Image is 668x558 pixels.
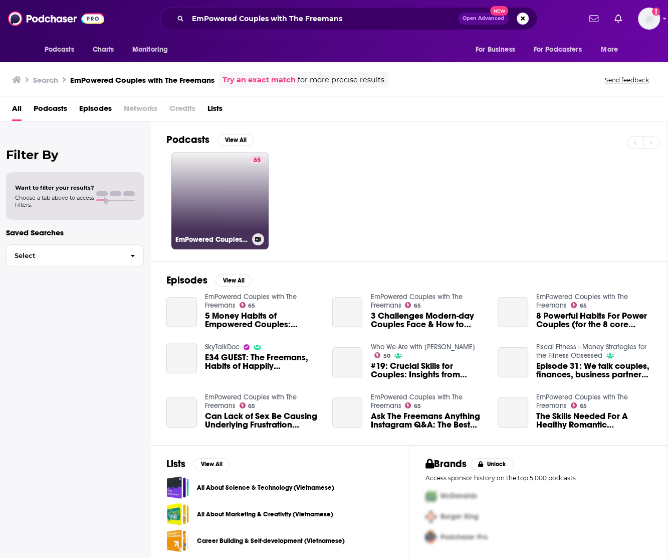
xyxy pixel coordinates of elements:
span: 65 [414,404,421,408]
button: open menu [38,40,87,59]
a: 65 [571,402,587,408]
h3: Search [33,75,58,85]
a: EmPowered Couples with The Freemans [205,393,297,410]
button: Unlock [471,458,513,470]
a: 8 Powerful Habits For Power Couples (for the 8 core areas of your relationship): The Freemans Min... [536,312,651,329]
a: PodcastsView All [166,133,254,146]
button: Show profile menu [638,8,660,30]
img: Second Pro Logo [421,506,440,527]
a: SkyTalkDoc [205,343,240,351]
a: Episode 31: We talk couples, finances, business partners and power couples with The Freemans [498,347,528,378]
a: 65 [250,156,265,164]
button: open menu [125,40,181,59]
a: 3 Challenges Modern-day Couples Face & How to Breakthrough Them: Freemans Mini Episode 54 [332,297,363,328]
button: Send feedback [602,76,652,84]
h2: Brands [425,458,467,470]
span: More [601,43,618,57]
span: #19: Crucial Skills for Couples: Insights from Relationship Experts, The Freemans [370,362,486,379]
span: For Business [476,43,515,57]
input: Search podcasts, credits, & more... [188,11,458,27]
a: Who We Are with Rachel Lim [370,343,475,351]
div: Search podcasts, credits, & more... [160,7,537,30]
p: Saved Searches [6,228,144,237]
span: Lists [207,100,222,121]
a: 5 Money Habits of Empowered Couples: Freemans Mini Episode 53 [166,297,197,328]
button: Select [6,244,144,267]
a: Fiscal Fitness - Money Strategies for the Fitness Obsessed [536,343,646,360]
h2: Podcasts [166,133,209,146]
span: Charts [93,43,114,57]
a: EmPowered Couples with The Freemans [536,393,628,410]
span: 65 [580,404,587,408]
a: All [12,100,22,121]
a: E34 GUEST: The Freemans, Habits of Happily Connected Couples [166,343,197,373]
img: User Profile [638,8,660,30]
h2: Episodes [166,274,207,287]
a: The Skills Needed For A Healthy Romantic Relationship: The Freemans [536,412,651,429]
a: Podcasts [34,100,67,121]
span: Burger King [440,512,479,521]
span: 65 [580,304,587,308]
img: Third Pro Logo [421,527,440,547]
span: New [490,6,508,16]
span: Can Lack of Sex Be Causing Underlying Frustration Between You? : The Freemans [205,412,320,429]
a: 3 Challenges Modern-day Couples Face & How to Breakthrough Them: Freemans Mini Episode 54 [370,312,486,329]
span: Logged in as evankrask [638,8,660,30]
a: EmPowered Couples with The Freemans [205,293,297,310]
button: open menu [527,40,596,59]
a: Show notifications dropdown [610,10,626,27]
a: 8 Powerful Habits For Power Couples (for the 8 core areas of your relationship): The Freemans Min... [498,297,528,328]
a: All About Science & Technology (Vietnamese) [197,482,334,493]
span: Podchaser Pro [440,533,488,541]
a: 65 [571,302,587,308]
span: Select [7,252,122,259]
span: 5 Money Habits of Empowered Couples: [PERSON_NAME] Mini Episode 53 [205,312,320,329]
a: 65 [240,302,256,308]
img: Podchaser - Follow, Share and Rate Podcasts [8,9,104,28]
a: Can Lack of Sex Be Causing Underlying Frustration Between You? : The Freemans [166,397,197,428]
span: Want to filter your results? [15,184,94,191]
a: EpisodesView All [166,274,252,287]
span: Episode 31: We talk couples, finances, business partners and power couples with The Freemans [536,362,651,379]
img: First Pro Logo [421,486,440,506]
span: Networks [124,100,157,121]
a: #19: Crucial Skills for Couples: Insights from Relationship Experts, The Freemans [332,347,363,378]
a: Career Building & Self-development (Vietnamese) [197,535,345,546]
a: Episodes [79,100,112,121]
span: Open Advanced [463,16,504,21]
span: Credits [169,100,195,121]
span: 65 [414,304,421,308]
button: Open AdvancedNew [458,13,509,25]
h3: EmPowered Couples with The Freemans [175,235,248,244]
button: View All [215,274,252,287]
a: The Skills Needed For A Healthy Romantic Relationship: The Freemans [498,397,528,428]
a: 65EmPowered Couples with The Freemans [171,152,269,249]
a: All About Marketing & Creativity (Vietnamese) [166,503,189,525]
span: 65 [248,304,255,308]
a: Career Building & Self-development (Vietnamese) [166,529,189,552]
a: Charts [86,40,120,59]
a: Try an exact match [222,74,296,86]
a: All About Marketing & Creativity (Vietnamese) [197,509,333,520]
h2: Lists [166,458,185,470]
a: EmPowered Couples with The Freemans [370,293,462,310]
a: E34 GUEST: The Freemans, Habits of Happily Connected Couples [205,353,320,370]
span: Monitoring [132,43,168,57]
button: open menu [469,40,528,59]
span: 50 [383,354,390,358]
h3: EmPowered Couples with The Freemans [70,75,214,85]
a: 5 Money Habits of Empowered Couples: Freemans Mini Episode 53 [205,312,320,329]
a: All About Science & Technology (Vietnamese) [166,476,189,499]
span: 65 [248,404,255,408]
a: Ask The Freemans Anything Instagram Q&A: The Best Marriage Resources Episode 40 [332,397,363,428]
